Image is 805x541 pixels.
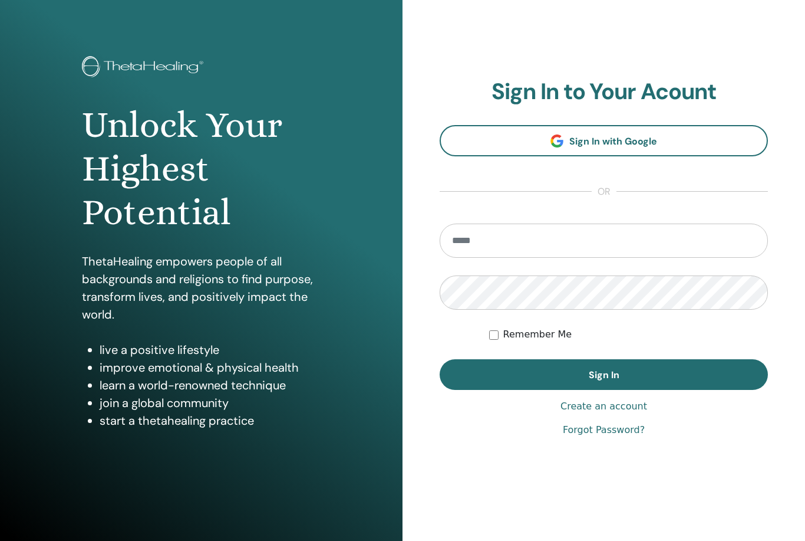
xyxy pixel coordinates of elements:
li: live a positive lifestyle [100,341,321,359]
p: ThetaHealing empowers people of all backgrounds and religions to find purpose, transform lives, a... [82,253,321,323]
li: join a global community [100,394,321,412]
a: Forgot Password? [563,423,645,437]
button: Sign In [440,359,768,390]
h2: Sign In to Your Acount [440,78,768,106]
span: Sign In [589,369,619,381]
a: Create an account [560,399,647,414]
li: start a thetahealing practice [100,412,321,429]
h1: Unlock Your Highest Potential [82,103,321,235]
div: Keep me authenticated indefinitely or until I manually logout [489,327,768,342]
li: learn a world-renowned technique [100,376,321,394]
li: improve emotional & physical health [100,359,321,376]
label: Remember Me [503,327,572,342]
a: Sign In with Google [440,125,768,156]
span: Sign In with Google [569,135,657,147]
span: or [592,185,616,199]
